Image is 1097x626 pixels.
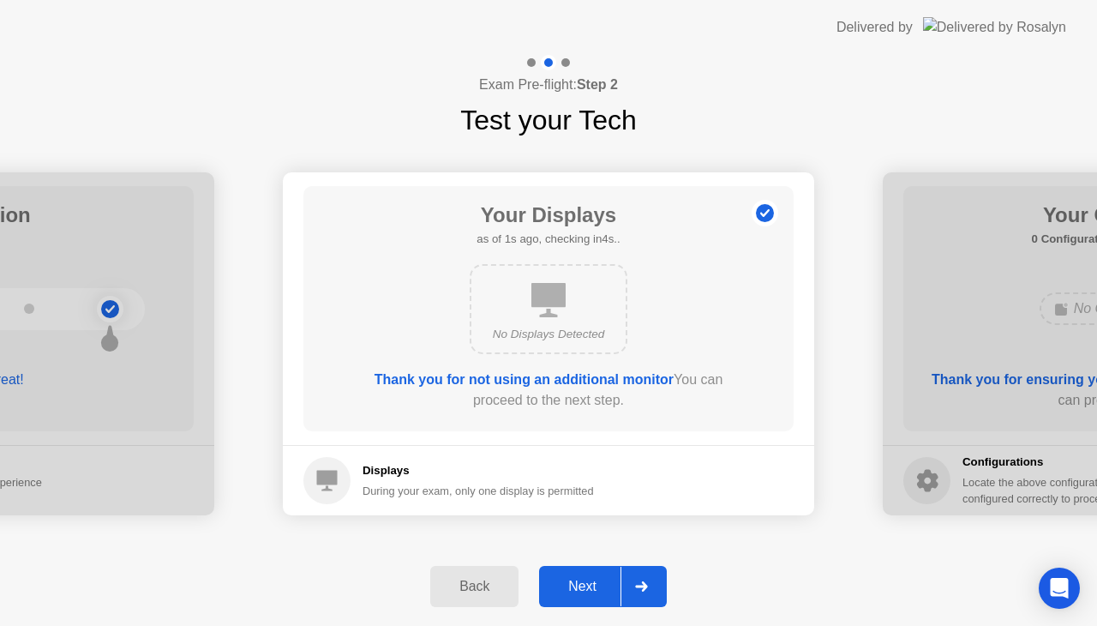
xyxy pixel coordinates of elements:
[363,483,594,499] div: During your exam, only one display is permitted
[435,579,513,594] div: Back
[539,566,667,607] button: Next
[479,75,618,95] h4: Exam Pre-flight:
[375,372,674,387] b: Thank you for not using an additional monitor
[544,579,620,594] div: Next
[460,99,637,141] h1: Test your Tech
[430,566,519,607] button: Back
[477,231,620,248] h5: as of 1s ago, checking in4s..
[363,462,594,479] h5: Displays
[485,326,612,343] div: No Displays Detected
[577,77,618,92] b: Step 2
[923,17,1066,37] img: Delivered by Rosalyn
[352,370,745,411] div: You can proceed to the next step.
[1039,568,1080,609] div: Open Intercom Messenger
[836,17,913,38] div: Delivered by
[477,200,620,231] h1: Your Displays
